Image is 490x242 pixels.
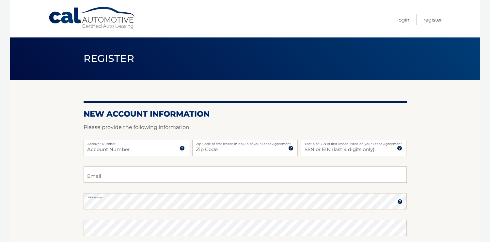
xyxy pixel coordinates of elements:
img: tooltip.svg [180,146,185,151]
span: Register [84,52,134,64]
a: Register [423,14,442,25]
input: Email [84,166,407,183]
a: Cal Automotive [48,7,136,30]
img: tooltip.svg [288,146,293,151]
label: Zip Code of first lessee in box 1b of your Lease Agreement [192,140,298,145]
label: Account Number [84,140,189,145]
img: tooltip.svg [397,199,403,204]
label: Last 4 of SSN of first lessee listed on your Lease Agreement [301,140,406,145]
p: Please provide the following information. [84,123,407,132]
h2: New Account Information [84,109,407,119]
a: Login [397,14,409,25]
label: Password [84,193,407,198]
input: Zip Code [192,140,298,156]
img: tooltip.svg [397,146,402,151]
input: SSN or EIN (last 4 digits only) [301,140,406,156]
input: Account Number [84,140,189,156]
